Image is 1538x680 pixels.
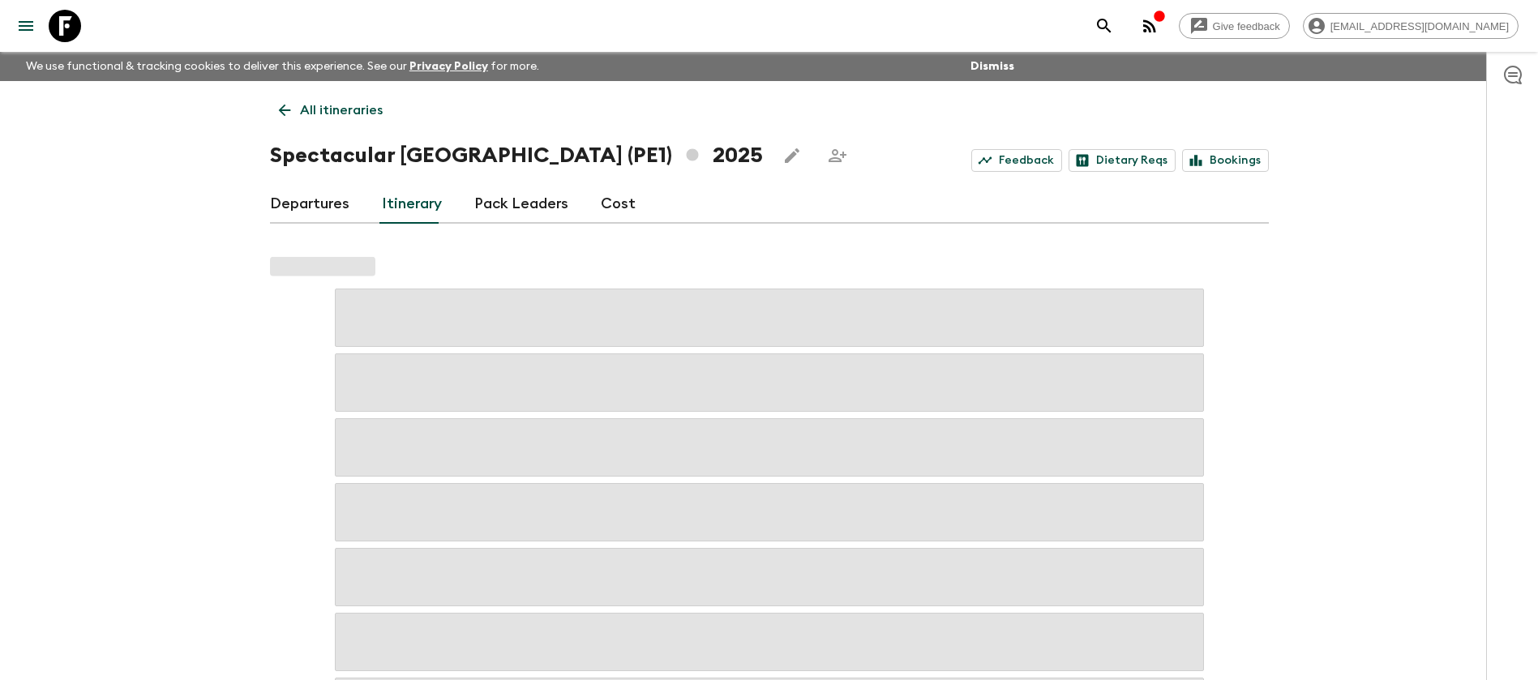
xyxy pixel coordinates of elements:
[821,139,854,172] span: Share this itinerary
[1179,13,1290,39] a: Give feedback
[1322,20,1518,32] span: [EMAIL_ADDRESS][DOMAIN_NAME]
[966,55,1018,78] button: Dismiss
[474,185,568,224] a: Pack Leaders
[10,10,42,42] button: menu
[776,139,808,172] button: Edit this itinerary
[601,185,636,224] a: Cost
[971,149,1062,172] a: Feedback
[382,185,442,224] a: Itinerary
[1088,10,1120,42] button: search adventures
[300,101,383,120] p: All itineraries
[270,185,349,224] a: Departures
[1069,149,1176,172] a: Dietary Reqs
[409,61,488,72] a: Privacy Policy
[1204,20,1289,32] span: Give feedback
[19,52,546,81] p: We use functional & tracking cookies to deliver this experience. See our for more.
[270,94,392,126] a: All itineraries
[1303,13,1519,39] div: [EMAIL_ADDRESS][DOMAIN_NAME]
[1182,149,1269,172] a: Bookings
[270,139,763,172] h1: Spectacular [GEOGRAPHIC_DATA] (PE1) 2025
